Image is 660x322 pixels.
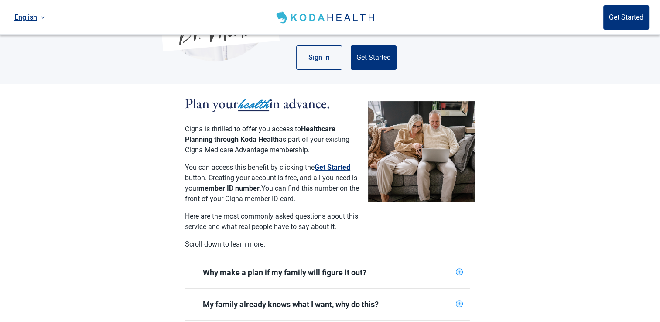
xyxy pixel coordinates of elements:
[185,94,238,113] span: Plan your
[185,211,359,232] p: Here are the most commonly asked questions about this service and what real people have to say ab...
[269,94,330,113] span: in advance.
[274,10,378,24] img: Koda Health
[456,300,463,307] span: plus-circle
[203,299,452,310] div: My family already knows what I want, why do this?
[238,95,269,114] span: health
[198,184,260,192] strong: member ID number
[296,45,342,70] button: Sign in
[185,162,359,204] p: You can access this benefit by clicking the button. Creating your account is free, and all you ne...
[203,267,452,278] div: Why make a plan if my family will figure it out?
[315,162,350,173] button: Get Started
[603,5,649,30] button: Get Started
[456,268,463,275] span: plus-circle
[185,257,470,288] div: Why make a plan if my family will figure it out?
[351,45,397,70] button: Get Started
[11,10,48,24] a: Current language: English
[185,289,470,320] div: My family already knows what I want, why do this?
[185,239,359,250] p: Scroll down to learn more.
[41,15,45,20] span: down
[368,101,475,202] img: Couple planning their healthcare together
[185,125,301,133] span: Cigna is thrilled to offer you access to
